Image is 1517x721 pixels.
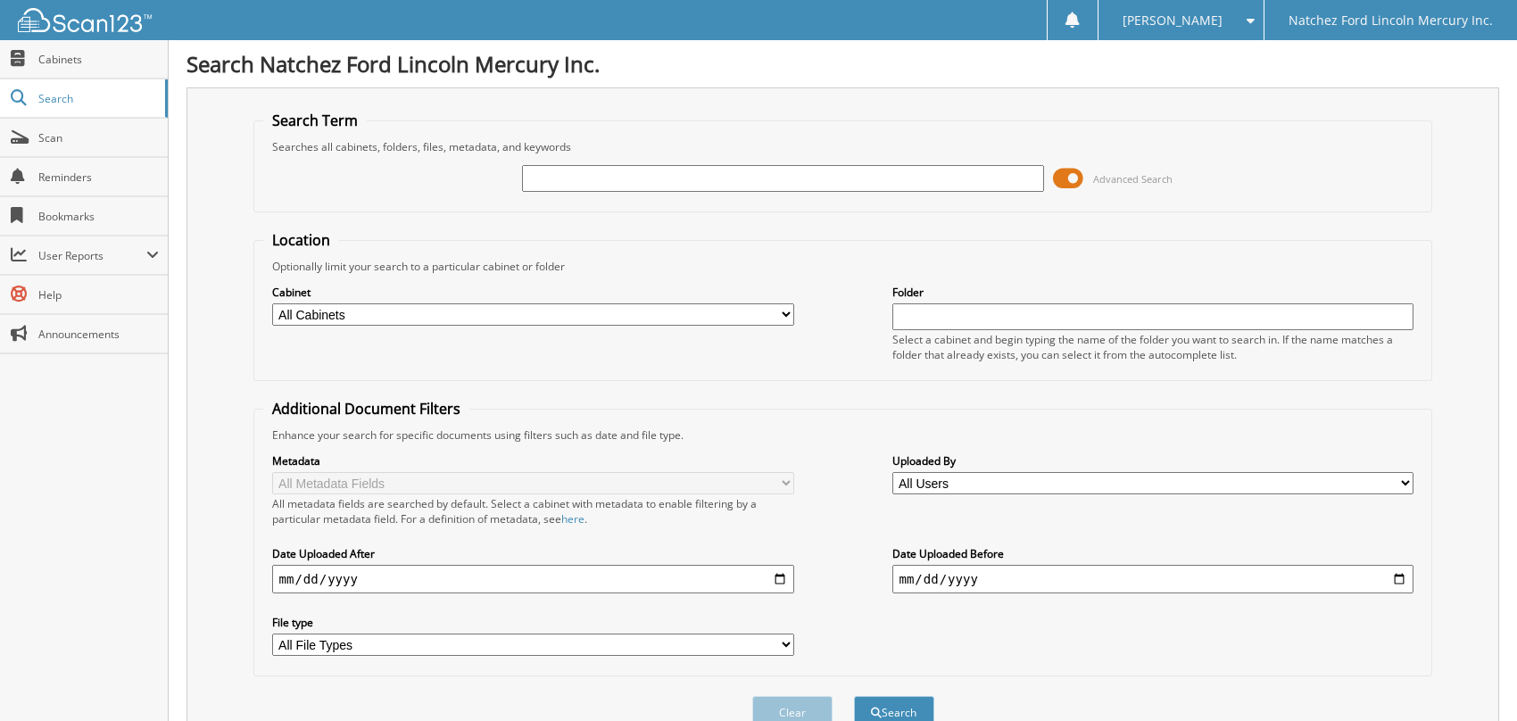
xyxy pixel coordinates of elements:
legend: Search Term [263,111,367,130]
span: Natchez Ford Lincoln Mercury Inc. [1289,15,1493,26]
span: Search [38,91,156,106]
input: end [892,565,1414,593]
span: Help [38,287,159,302]
label: Date Uploaded After [272,546,794,561]
span: [PERSON_NAME] [1123,15,1223,26]
span: Announcements [38,327,159,342]
legend: Additional Document Filters [263,399,469,419]
label: Metadata [272,453,794,468]
span: Advanced Search [1093,172,1173,186]
legend: Location [263,230,339,250]
label: File type [272,615,794,630]
a: here [561,511,584,526]
input: start [272,565,794,593]
span: Cabinets [38,52,159,67]
div: All metadata fields are searched by default. Select a cabinet with metadata to enable filtering b... [272,496,794,526]
label: Uploaded By [892,453,1414,468]
span: Scan [38,130,159,145]
span: User Reports [38,248,146,263]
div: Select a cabinet and begin typing the name of the folder you want to search in. If the name match... [892,332,1414,362]
h1: Search Natchez Ford Lincoln Mercury Inc. [187,49,1499,79]
div: Enhance your search for specific documents using filters such as date and file type. [263,427,1423,443]
span: Bookmarks [38,209,159,224]
label: Folder [892,285,1414,300]
img: scan123-logo-white.svg [18,8,152,32]
div: Searches all cabinets, folders, files, metadata, and keywords [263,139,1423,154]
label: Date Uploaded Before [892,546,1414,561]
span: Reminders [38,170,159,185]
div: Optionally limit your search to a particular cabinet or folder [263,259,1423,274]
label: Cabinet [272,285,794,300]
